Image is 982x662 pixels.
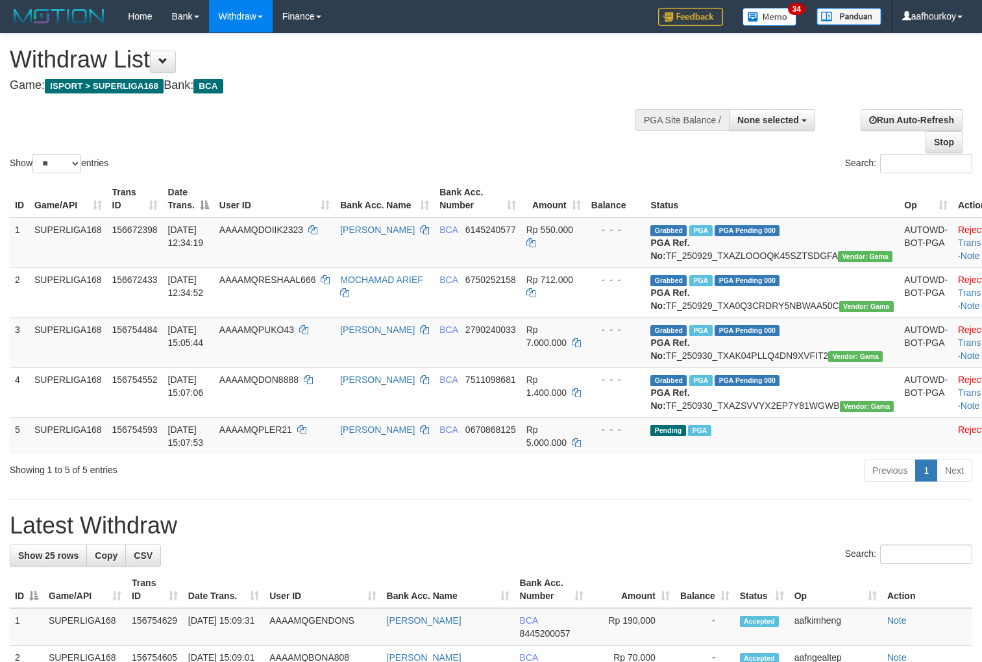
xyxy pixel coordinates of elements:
span: Marked by aafsoycanthlai [689,325,712,336]
span: AAAAMQPLER21 [219,424,292,435]
a: [PERSON_NAME] [340,424,415,435]
b: PGA Ref. No: [650,387,689,411]
span: Copy 2790240033 to clipboard [465,325,516,335]
span: Marked by aafsoycanthlai [689,375,712,386]
span: Copy 6750252158 to clipboard [465,275,516,285]
span: Marked by aafsoycanthlai [689,275,712,286]
div: Showing 1 to 5 of 5 entries [10,458,399,476]
h4: Game: Bank: [10,79,642,92]
th: Balance [586,180,646,217]
span: BCA [439,374,458,385]
span: PGA Pending [715,275,779,286]
a: Next [937,460,972,482]
td: - [675,608,735,646]
span: Accepted [740,616,779,627]
td: 1 [10,608,43,646]
label: Search: [845,154,972,173]
td: SUPERLIGA168 [29,367,107,417]
a: Note [961,350,980,361]
span: ISPORT > SUPERLIGA168 [45,79,164,93]
td: 156754629 [127,608,183,646]
span: Vendor URL: https://trx31.1velocity.biz [828,351,883,362]
span: 34 [788,3,805,15]
span: AAAAMQDOIIK2323 [219,225,303,235]
div: - - - [591,223,641,236]
button: None selected [729,109,815,131]
td: AAAAMQGENDONS [264,608,381,646]
img: Feedback.jpg [658,8,723,26]
span: [DATE] 15:05:44 [168,325,204,348]
td: 2 [10,267,29,317]
th: Bank Acc. Name: activate to sort column ascending [382,571,515,608]
td: TF_250929_TXA0Q3CRDRY5NBWAA50C [645,267,899,317]
span: Grabbed [650,225,687,236]
a: [PERSON_NAME] [340,374,415,385]
span: Marked by aafsoycanthlai [688,425,711,436]
span: Marked by aafsoycanthlai [689,225,712,236]
a: Previous [864,460,916,482]
a: MOCHAMAD ARIEF [340,275,423,285]
span: Show 25 rows [18,550,79,561]
a: [PERSON_NAME] [340,325,415,335]
td: Rp 190,000 [589,608,674,646]
div: PGA Site Balance / [635,109,729,131]
td: SUPERLIGA168 [43,608,127,646]
a: 1 [915,460,937,482]
td: AUTOWD-BOT-PGA [899,217,953,268]
span: Vendor URL: https://trx31.1velocity.biz [840,401,894,412]
span: 156672433 [112,275,158,285]
span: BCA [439,225,458,235]
td: TF_250930_TXAZSVVYX2EP7Y81WGWB [645,367,899,417]
th: Trans ID: activate to sort column ascending [127,571,183,608]
td: TF_250929_TXAZLOOOQK45SZTSDGFA [645,217,899,268]
input: Search: [880,154,972,173]
span: BCA [193,79,223,93]
div: - - - [591,323,641,336]
span: [DATE] 12:34:52 [168,275,204,298]
span: [DATE] 15:07:06 [168,374,204,398]
th: ID [10,180,29,217]
th: User ID: activate to sort column ascending [264,571,381,608]
span: BCA [439,325,458,335]
span: [DATE] 12:34:19 [168,225,204,248]
span: Copy 0670868125 to clipboard [465,424,516,435]
b: PGA Ref. No: [650,337,689,361]
td: SUPERLIGA168 [29,267,107,317]
span: None selected [737,115,799,125]
b: PGA Ref. No: [650,288,689,311]
span: Grabbed [650,275,687,286]
td: 5 [10,417,29,454]
a: CSV [125,545,161,567]
div: - - - [591,373,641,386]
th: Game/API: activate to sort column ascending [43,571,127,608]
span: Pending [650,425,685,436]
th: Balance: activate to sort column ascending [675,571,735,608]
td: 3 [10,317,29,367]
a: Note [961,251,980,261]
span: BCA [439,424,458,435]
td: AUTOWD-BOT-PGA [899,267,953,317]
th: Op: activate to sort column ascending [789,571,882,608]
th: Bank Acc. Number: activate to sort column ascending [434,180,521,217]
td: SUPERLIGA168 [29,217,107,268]
label: Show entries [10,154,108,173]
span: Copy 8445200057 to clipboard [520,628,571,639]
th: Date Trans.: activate to sort column ascending [183,571,264,608]
th: Action [882,571,972,608]
a: Note [887,615,907,626]
span: Vendor URL: https://trx31.1velocity.biz [839,301,894,312]
td: aafkimheng [789,608,882,646]
img: Button%20Memo.svg [743,8,797,26]
span: Rp 550.000 [526,225,573,235]
span: Copy 6145240577 to clipboard [465,225,516,235]
select: Showentries [32,154,81,173]
th: Bank Acc. Number: activate to sort column ascending [515,571,589,608]
a: Copy [86,545,126,567]
td: 1 [10,217,29,268]
span: Grabbed [650,375,687,386]
span: Rp 712.000 [526,275,573,285]
span: PGA Pending [715,375,779,386]
td: SUPERLIGA168 [29,317,107,367]
img: panduan.png [816,8,881,25]
span: 156754552 [112,374,158,385]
